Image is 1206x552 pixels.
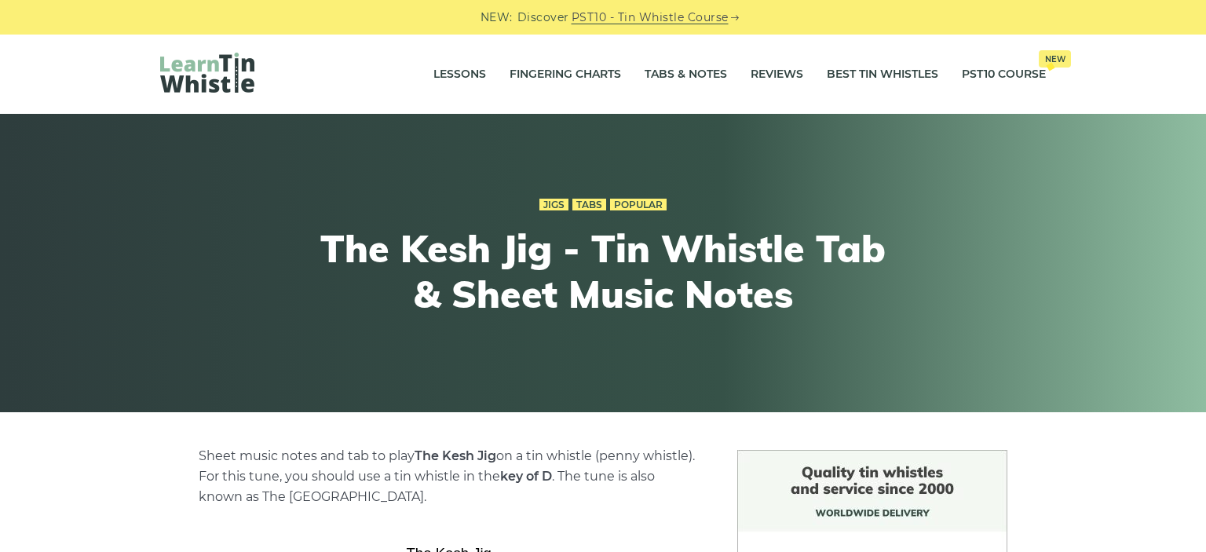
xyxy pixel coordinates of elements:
p: Sheet music notes and tab to play on a tin whistle (penny whistle). For this tune, you should use... [199,446,700,507]
a: Popular [610,199,667,211]
strong: key of D [500,469,552,484]
a: PST10 CourseNew [962,55,1046,94]
a: Tabs [572,199,606,211]
a: Lessons [433,55,486,94]
h1: The Kesh Jig - Tin Whistle Tab & Sheet Music Notes [314,226,892,316]
a: Reviews [751,55,803,94]
a: Best Tin Whistles [827,55,938,94]
img: LearnTinWhistle.com [160,53,254,93]
span: New [1039,50,1071,68]
a: Jigs [539,199,568,211]
strong: The Kesh Jig [415,448,496,463]
a: Tabs & Notes [645,55,727,94]
a: Fingering Charts [510,55,621,94]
